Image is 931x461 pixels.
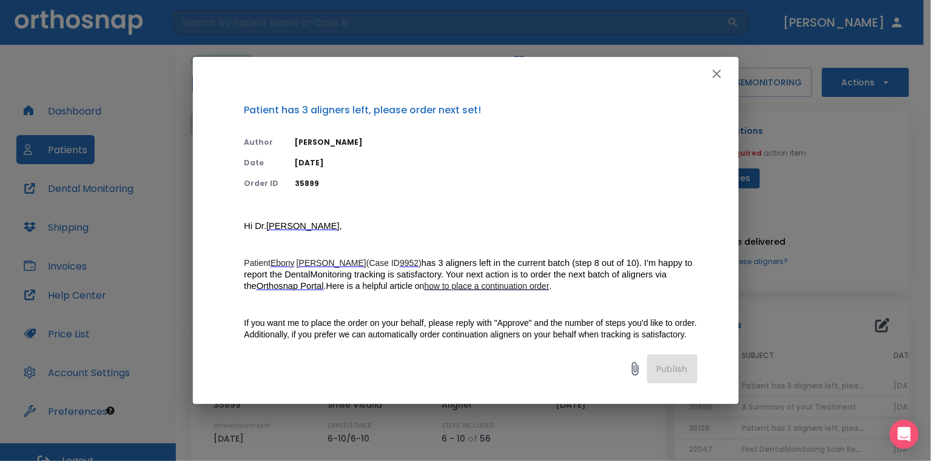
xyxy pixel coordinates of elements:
[297,258,366,268] span: [PERSON_NAME]
[244,318,699,351] span: If you want me to place the order on your behalf, please reply with "Approve" and the number of s...
[326,281,425,291] span: Here is a helpful article on
[425,281,550,291] ins: how to place a continuation order
[266,221,340,231] span: [PERSON_NAME]
[244,221,267,231] span: Hi Dr.
[295,158,697,168] p: [DATE]
[271,258,295,268] a: Ebony
[244,258,271,268] span: Patient
[295,137,697,148] p: [PERSON_NAME]
[244,158,281,168] p: Date
[324,281,326,291] span: .
[244,178,281,189] p: Order ID
[550,281,552,291] span: .
[400,258,418,268] a: 9952
[425,281,550,291] a: how to place a continuation order
[418,258,422,268] span: )
[340,221,342,231] span: ,
[266,221,340,231] a: [PERSON_NAME]
[366,258,400,268] span: (Case ID
[297,258,366,268] a: [PERSON_NAME]
[890,420,919,449] div: Open Intercom Messenger
[295,178,697,189] p: 35899
[257,281,324,291] a: Orthosnap Portal
[257,281,324,291] span: Orthosnap Portal
[271,258,295,268] span: Ebony
[244,258,695,291] span: has 3 aligners left in the current batch (step 8 out of 10). I'm happy to report the DentalMonito...
[244,103,697,118] p: Patient has 3 aligners left, please order next set!
[400,258,418,268] span: 9952
[244,137,281,148] p: Author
